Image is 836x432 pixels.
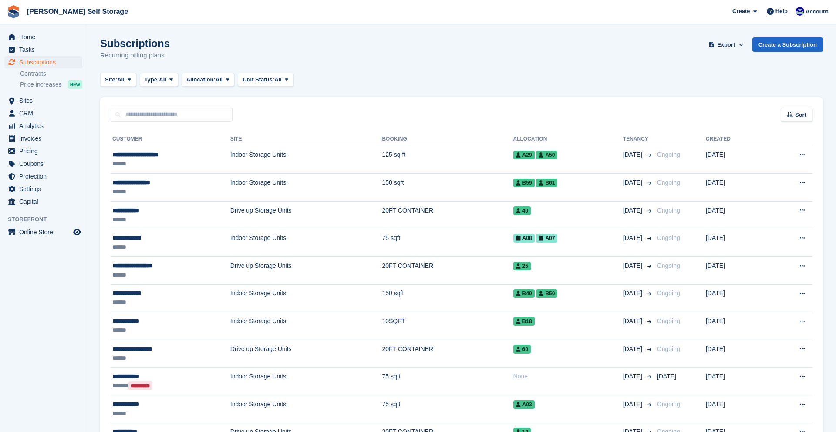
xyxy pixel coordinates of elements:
[775,7,788,16] span: Help
[4,120,82,132] a: menu
[243,75,274,84] span: Unit Status:
[19,226,71,238] span: Online Store
[657,262,680,269] span: Ongoing
[657,290,680,297] span: Ongoing
[657,373,676,380] span: [DATE]
[4,183,82,195] a: menu
[111,132,230,146] th: Customer
[230,174,382,202] td: Indoor Storage Units
[24,4,131,19] a: [PERSON_NAME] Self Storage
[100,37,170,49] h1: Subscriptions
[20,81,62,89] span: Price increases
[382,174,513,202] td: 150 sqft
[706,146,767,174] td: [DATE]
[230,132,382,146] th: Site
[706,257,767,285] td: [DATE]
[382,312,513,340] td: 10SQFT
[657,401,680,408] span: Ongoing
[20,80,82,89] a: Price increases NEW
[706,340,767,368] td: [DATE]
[536,234,557,243] span: A07
[513,206,531,215] span: 40
[140,73,178,87] button: Type: All
[19,107,71,119] span: CRM
[513,234,535,243] span: A08
[100,73,136,87] button: Site: All
[19,94,71,107] span: Sites
[513,132,623,146] th: Allocation
[706,132,767,146] th: Created
[806,7,828,16] span: Account
[230,229,382,257] td: Indoor Storage Units
[159,75,166,84] span: All
[623,400,644,409] span: [DATE]
[513,151,535,159] span: A29
[623,317,644,326] span: [DATE]
[707,37,745,52] button: Export
[4,107,82,119] a: menu
[4,56,82,68] a: menu
[230,284,382,312] td: Indoor Storage Units
[186,75,216,84] span: Allocation:
[706,201,767,229] td: [DATE]
[182,73,235,87] button: Allocation: All
[382,132,513,146] th: Booking
[105,75,117,84] span: Site:
[382,340,513,368] td: 20FT CONTAINER
[513,262,531,270] span: 25
[230,395,382,423] td: Indoor Storage Units
[513,372,623,381] div: None
[513,400,535,409] span: A03
[382,284,513,312] td: 150 sqft
[19,183,71,195] span: Settings
[706,395,767,423] td: [DATE]
[536,289,557,298] span: B50
[732,7,750,16] span: Create
[4,145,82,157] a: menu
[623,178,644,187] span: [DATE]
[19,56,71,68] span: Subscriptions
[4,226,82,238] a: menu
[72,227,82,237] a: Preview store
[382,368,513,395] td: 75 sqft
[513,345,531,354] span: 60
[4,196,82,208] a: menu
[623,150,644,159] span: [DATE]
[706,229,767,257] td: [DATE]
[623,206,644,215] span: [DATE]
[657,179,680,186] span: Ongoing
[706,312,767,340] td: [DATE]
[20,70,82,78] a: Contracts
[657,234,680,241] span: Ongoing
[513,317,535,326] span: B18
[230,340,382,368] td: Drive up Storage Units
[536,151,557,159] span: A50
[4,94,82,107] a: menu
[4,44,82,56] a: menu
[623,344,644,354] span: [DATE]
[274,75,282,84] span: All
[657,207,680,214] span: Ongoing
[68,80,82,89] div: NEW
[623,233,644,243] span: [DATE]
[238,73,293,87] button: Unit Status: All
[795,111,806,119] span: Sort
[19,170,71,182] span: Protection
[8,215,87,224] span: Storefront
[382,229,513,257] td: 75 sqft
[117,75,125,84] span: All
[4,31,82,43] a: menu
[4,132,82,145] a: menu
[19,145,71,157] span: Pricing
[717,40,735,49] span: Export
[623,289,644,298] span: [DATE]
[100,51,170,61] p: Recurring billing plans
[536,179,557,187] span: B61
[657,317,680,324] span: Ongoing
[657,345,680,352] span: Ongoing
[657,151,680,158] span: Ongoing
[752,37,823,52] a: Create a Subscription
[230,201,382,229] td: Drive up Storage Units
[230,146,382,174] td: Indoor Storage Units
[19,196,71,208] span: Capital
